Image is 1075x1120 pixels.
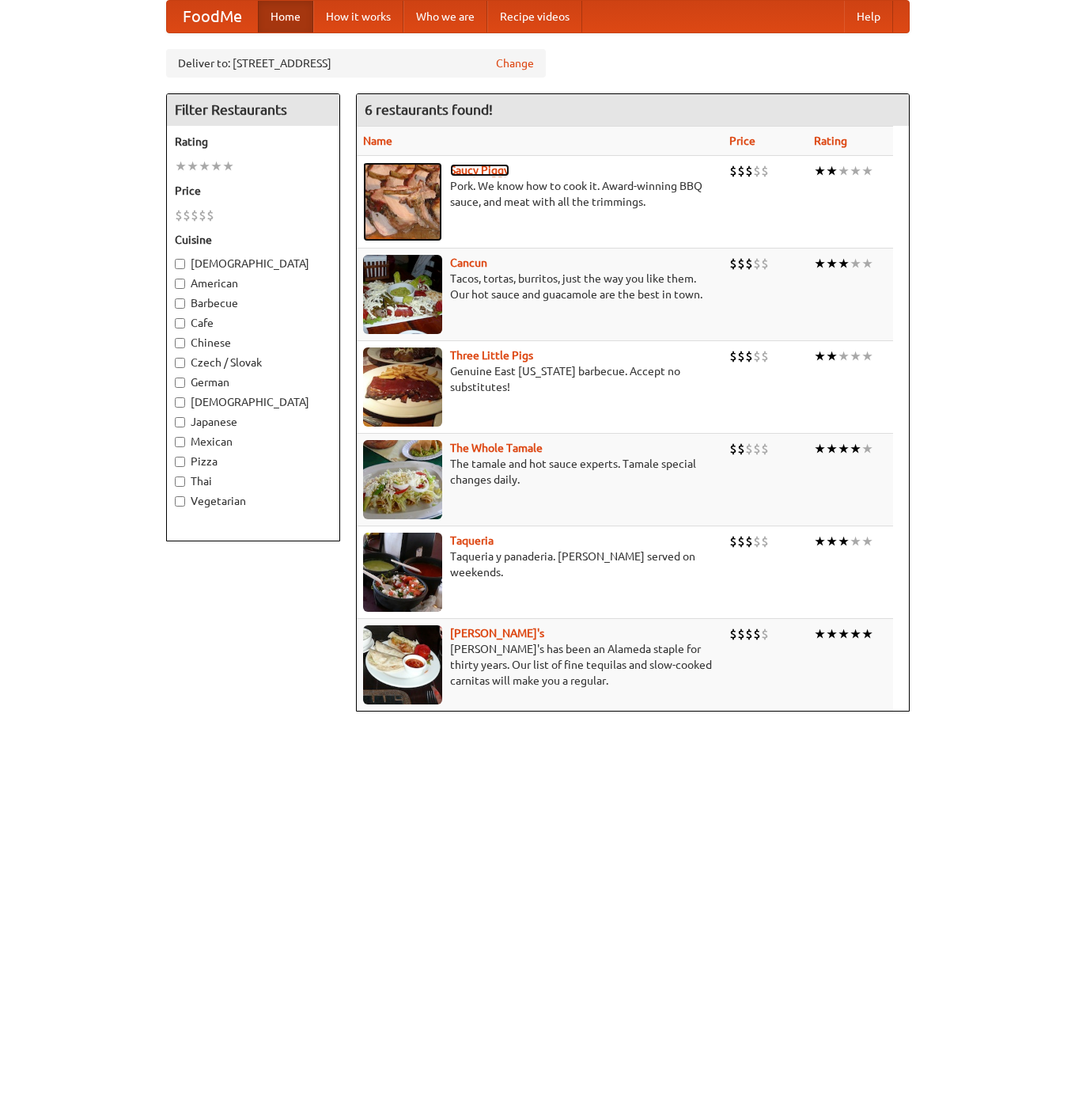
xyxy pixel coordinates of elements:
[403,1,487,32] a: Who we are
[175,378,185,388] input: German
[838,347,850,365] li: ★
[175,183,331,199] h5: Price
[363,347,442,427] img: littlepigs.jpg
[175,315,331,331] label: Cafe
[850,255,861,272] li: ★
[175,417,185,427] input: Japanese
[175,457,185,467] input: Pizza
[363,271,717,302] p: Tacos, tortas, burritos, just the way you like them. Our hot sauce and guacamole are the best in ...
[487,1,582,32] a: Recipe videos
[737,347,745,365] li: $
[861,347,873,365] li: ★
[191,207,199,224] li: $
[175,437,185,447] input: Mexican
[175,493,331,509] label: Vegetarian
[826,533,838,550] li: ★
[175,338,185,348] input: Chinese
[496,55,534,71] a: Change
[450,256,487,269] a: Cancun
[850,162,861,180] li: ★
[729,347,737,365] li: $
[199,158,210,175] li: ★
[175,158,187,175] li: ★
[861,440,873,457] li: ★
[175,473,331,489] label: Thai
[737,533,745,550] li: $
[363,440,442,519] img: wholetamale.jpg
[826,440,838,457] li: ★
[753,255,761,272] li: $
[450,442,543,454] a: The Whole Tamale
[753,440,761,457] li: $
[737,440,745,457] li: $
[175,207,183,224] li: $
[814,135,847,147] a: Rating
[166,49,546,78] div: Deliver to: [STREET_ADDRESS]
[450,627,544,640] a: [PERSON_NAME]'s
[187,158,199,175] li: ★
[175,476,185,487] input: Thai
[814,625,826,643] li: ★
[861,162,873,180] li: ★
[729,533,737,550] li: $
[450,534,494,547] a: Taqueria
[175,298,185,309] input: Barbecue
[861,255,873,272] li: ★
[814,533,826,550] li: ★
[313,1,403,32] a: How it works
[175,232,331,248] h5: Cuisine
[814,440,826,457] li: ★
[175,256,331,271] label: [DEMOGRAPHIC_DATA]
[175,394,331,410] label: [DEMOGRAPHIC_DATA]
[838,162,850,180] li: ★
[206,207,214,224] li: $
[761,162,769,180] li: $
[761,625,769,643] li: $
[175,279,185,289] input: American
[850,347,861,365] li: ★
[450,164,509,177] a: Saucy Piggy
[761,255,769,272] li: $
[175,275,331,291] label: American
[175,318,185,328] input: Cafe
[450,349,533,362] a: Three Little Pigs
[838,625,850,643] li: ★
[729,440,737,457] li: $
[753,347,761,365] li: $
[826,255,838,272] li: ★
[814,255,826,272] li: ★
[826,162,838,180] li: ★
[183,207,191,224] li: $
[258,1,313,32] a: Home
[199,207,206,224] li: $
[850,440,861,457] li: ★
[363,162,442,241] img: saucy.jpg
[814,162,826,180] li: ★
[175,134,331,150] h5: Rating
[175,335,331,351] label: Chinese
[363,135,392,147] a: Name
[745,347,753,365] li: $
[363,533,442,612] img: taqueria.jpg
[175,295,331,311] label: Barbecue
[175,454,331,469] label: Pizza
[761,440,769,457] li: $
[753,533,761,550] li: $
[365,102,493,117] ng-pluralize: 6 restaurants found!
[175,434,331,450] label: Mexican
[753,162,761,180] li: $
[737,255,745,272] li: $
[175,374,331,390] label: German
[175,397,185,408] input: [DEMOGRAPHIC_DATA]
[861,625,873,643] li: ★
[167,94,339,126] h4: Filter Restaurants
[826,625,838,643] li: ★
[729,162,737,180] li: $
[838,440,850,457] li: ★
[175,355,331,370] label: Czech / Slovak
[745,255,753,272] li: $
[737,162,745,180] li: $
